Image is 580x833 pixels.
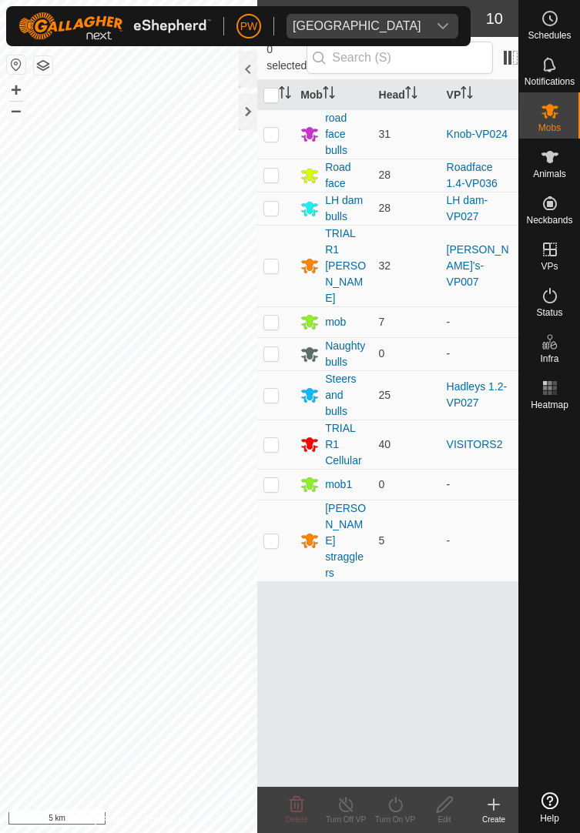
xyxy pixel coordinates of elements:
[531,400,568,410] span: Heatmap
[325,192,366,225] div: LH dam bulls
[325,110,366,159] div: road face bulls
[441,306,518,337] td: -
[286,815,308,824] span: Delete
[379,128,391,140] span: 31
[379,478,385,490] span: 0
[68,813,126,827] a: Privacy Policy
[447,194,488,222] a: LH dam-VP027
[293,20,421,32] div: [GEOGRAPHIC_DATA]
[441,500,518,581] td: -
[325,371,366,420] div: Steers and bulls
[325,338,366,370] div: Naughty bulls
[540,354,558,363] span: Infra
[528,31,571,40] span: Schedules
[7,55,25,74] button: Reset Map
[7,81,25,99] button: +
[379,259,391,272] span: 32
[379,169,391,181] span: 28
[441,337,518,370] td: -
[486,7,503,30] span: 10
[441,469,518,500] td: -
[18,12,211,40] img: Gallagher Logo
[373,80,441,110] th: Head
[447,128,508,140] a: Knob-VP024
[240,18,258,35] span: PW
[321,814,370,825] div: Turn Off VP
[447,161,498,189] a: Roadface 1.4-VP036
[144,813,189,827] a: Contact Us
[447,438,503,450] a: VISITORS2
[405,89,417,101] p-sorticon: Activate to sort
[267,42,307,74] span: 0 selected
[325,477,352,493] div: mob1
[323,89,335,101] p-sorticon: Activate to sort
[325,420,366,469] div: TRIAL R1 Cellular
[325,500,366,581] div: [PERSON_NAME] stragglers
[541,262,558,271] span: VPs
[533,169,566,179] span: Animals
[325,314,346,330] div: mob
[279,89,291,101] p-sorticon: Activate to sort
[525,77,575,86] span: Notifications
[307,42,493,74] input: Search (S)
[379,534,385,547] span: 5
[379,389,391,401] span: 25
[441,80,518,110] th: VP
[447,243,509,288] a: [PERSON_NAME]'s-VP007
[287,14,427,38] span: Kawhia Farm
[7,101,25,119] button: –
[34,56,52,75] button: Map Layers
[420,814,469,825] div: Edit
[379,316,385,328] span: 7
[447,380,508,409] a: Hadleys 1.2-VP027
[325,226,366,306] div: TRIAL R1 [PERSON_NAME]
[461,89,473,101] p-sorticon: Activate to sort
[379,202,391,214] span: 28
[379,347,385,360] span: 0
[540,814,559,823] span: Help
[294,80,372,110] th: Mob
[325,159,366,192] div: Road face
[519,786,580,829] a: Help
[379,438,391,450] span: 40
[370,814,420,825] div: Turn On VP
[469,814,518,825] div: Create
[536,308,562,317] span: Status
[427,14,458,38] div: dropdown trigger
[538,123,561,132] span: Mobs
[526,216,572,225] span: Neckbands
